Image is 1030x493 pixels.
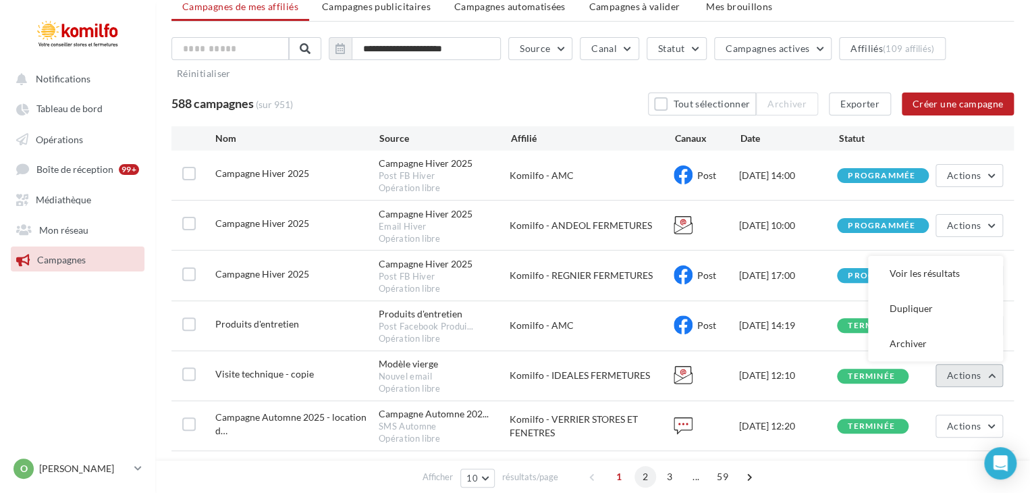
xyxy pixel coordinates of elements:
[634,466,656,488] span: 2
[379,157,472,170] div: Campagne Hiver 2025
[936,214,1003,237] button: Actions
[215,132,379,145] div: Nom
[739,219,838,232] div: [DATE] 10:00
[215,217,309,229] span: Campagne Hiver 2025
[848,372,895,381] div: terminée
[739,419,838,433] div: [DATE] 12:20
[839,37,946,60] button: Affiliés(109 affiliés)
[256,99,293,110] span: (sur 951)
[510,219,674,232] div: Komilfo - ANDEOL FERMETURES
[379,207,472,221] div: Campagne Hiver 2025
[714,37,832,60] button: Campagnes actives
[883,43,935,54] div: (109 affiliés)
[11,456,144,482] a: O [PERSON_NAME]
[8,186,147,211] a: Médiathèque
[848,222,915,230] div: programmée
[936,364,1003,387] button: Actions
[379,132,511,145] div: Source
[697,269,716,281] span: Post
[510,319,674,332] div: Komilfo - AMC
[659,466,680,488] span: 3
[510,132,674,145] div: Affilié
[379,371,510,383] div: Nouvel email
[39,462,129,475] p: [PERSON_NAME]
[647,37,707,60] button: Statut
[848,321,895,330] div: terminée
[706,1,772,12] span: Mes brouillons
[510,169,674,182] div: Komilfo - AMC
[697,319,716,331] span: Post
[379,170,510,182] div: Post FB Hiver
[685,466,707,488] span: ...
[379,383,510,395] div: Opération libre
[215,268,309,280] span: Campagne Hiver 2025
[36,163,113,175] span: Boîte de réception
[379,307,462,321] div: Produits d'entretien
[580,37,639,60] button: Canal
[171,96,254,111] span: 588 campagnes
[379,321,473,333] span: Post Facebook Produi...
[39,224,88,235] span: Mon réseau
[740,132,839,145] div: Date
[936,164,1003,187] button: Actions
[902,93,1014,115] button: Créer une campagne
[379,433,510,445] div: Opération libre
[379,357,438,371] div: Modèle vierge
[739,369,838,382] div: [DATE] 12:10
[711,466,734,488] span: 59
[739,319,838,332] div: [DATE] 14:19
[171,66,236,82] button: Réinitialiser
[829,93,891,115] button: Exporter
[8,96,147,120] a: Tableau de bord
[37,254,86,265] span: Campagnes
[379,458,489,471] span: Campagne Automne 202...
[36,73,90,84] span: Notifications
[460,469,495,488] button: 10
[215,318,299,330] span: Produits d'entretien
[848,422,895,431] div: terminée
[379,221,510,233] div: Email Hiver
[379,283,510,295] div: Opération libre
[119,164,139,175] div: 99+
[608,466,630,488] span: 1
[839,132,938,145] div: Statut
[36,194,91,205] span: Médiathèque
[454,1,566,12] span: Campagnes automatisées
[215,167,309,179] span: Campagne Hiver 2025
[510,369,674,382] div: Komilfo - IDEALES FERMETURES
[502,471,558,484] span: résultats/page
[379,182,510,194] div: Opération libre
[20,462,28,475] span: O
[215,368,314,380] span: Visite technique - copie
[868,256,1003,291] button: Voir les résultats
[322,1,431,12] span: Campagnes publicitaires
[848,172,915,180] div: programmée
[36,103,103,115] span: Tableau de bord
[423,471,453,484] span: Afficher
[466,473,478,484] span: 10
[8,156,147,181] a: Boîte de réception 99+
[215,411,367,436] span: Campagne Automne 2025 - location de contacts - 37150 - 37540 - 37270
[8,217,147,241] a: Mon réseau
[8,126,147,151] a: Opérations
[379,271,510,283] div: Post FB Hiver
[739,169,838,182] div: [DATE] 14:00
[379,333,510,345] div: Opération libre
[868,326,1003,361] button: Archiver
[947,219,981,231] span: Actions
[508,37,572,60] button: Source
[739,269,838,282] div: [DATE] 17:00
[726,43,809,54] span: Campagnes actives
[675,132,740,145] div: Canaux
[379,257,472,271] div: Campagne Hiver 2025
[697,170,716,181] span: Post
[984,447,1017,479] div: Open Intercom Messenger
[8,246,147,271] a: Campagnes
[510,413,674,440] div: Komilfo - VERRIER STORES ET FENETRES
[510,269,674,282] div: Komilfo - REGNIER FERMETURES
[8,66,142,90] button: Notifications
[947,369,981,381] span: Actions
[756,93,818,115] button: Archiver
[868,291,1003,326] button: Dupliquer
[936,415,1003,438] button: Actions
